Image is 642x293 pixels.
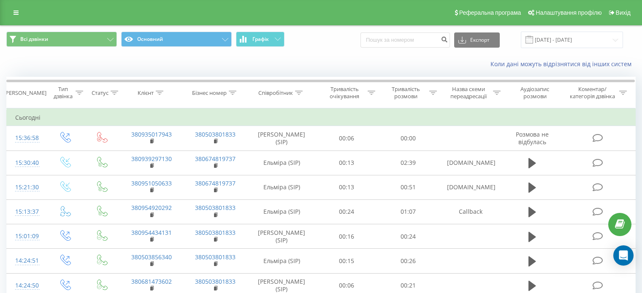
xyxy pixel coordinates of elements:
[316,175,377,199] td: 00:13
[439,151,502,175] td: [DOMAIN_NAME]
[377,199,439,224] td: 01:07
[247,151,316,175] td: Ельміра (SIP)
[236,32,284,47] button: Графік
[7,109,636,126] td: Сьогодні
[131,228,172,237] a: 380954434131
[195,277,236,285] a: 380503801833
[316,224,377,249] td: 00:16
[15,253,38,269] div: 14:24:51
[53,86,73,100] div: Тип дзвінка
[138,89,154,97] div: Клієнт
[15,228,38,245] div: 15:01:09
[4,89,46,97] div: [PERSON_NAME]
[247,224,316,249] td: [PERSON_NAME] (SIP)
[377,175,439,199] td: 00:51
[613,245,634,266] div: Open Intercom Messenger
[377,249,439,273] td: 00:26
[6,32,117,47] button: Всі дзвінки
[131,277,172,285] a: 380681473602
[447,86,491,100] div: Назва схеми переадресації
[92,89,108,97] div: Статус
[15,155,38,171] div: 15:30:40
[192,89,227,97] div: Бізнес номер
[316,126,377,151] td: 00:06
[377,151,439,175] td: 02:39
[131,155,172,163] a: 380939297130
[195,204,236,212] a: 380503801833
[459,9,521,16] span: Реферальна програма
[247,175,316,199] td: Ельміра (SIP)
[454,32,500,48] button: Експорт
[131,253,172,261] a: 380503856340
[377,224,439,249] td: 00:24
[15,204,38,220] div: 15:13:37
[316,151,377,175] td: 00:13
[490,60,636,68] a: Коли дані можуть відрізнятися вiд інших систем
[258,89,293,97] div: Співробітник
[516,130,549,146] span: Розмова не відбулась
[439,199,502,224] td: Callback
[616,9,631,16] span: Вихід
[247,199,316,224] td: Ельміра (SIP)
[316,249,377,273] td: 00:15
[195,253,236,261] a: 380503801833
[131,204,172,212] a: 380954920292
[131,130,172,138] a: 380935017943
[15,130,38,146] div: 15:36:58
[324,86,366,100] div: Тривалість очікування
[360,32,450,48] input: Пошук за номером
[247,126,316,151] td: [PERSON_NAME] (SIP)
[536,9,601,16] span: Налаштування профілю
[195,130,236,138] a: 380503801833
[377,126,439,151] td: 00:00
[568,86,617,100] div: Коментар/категорія дзвінка
[20,36,48,43] span: Всі дзвінки
[195,155,236,163] a: 380674819737
[385,86,427,100] div: Тривалість розмови
[195,179,236,187] a: 380674819737
[439,175,502,199] td: [DOMAIN_NAME]
[131,179,172,187] a: 380951050633
[15,179,38,196] div: 15:21:30
[510,86,560,100] div: Аудіозапис розмови
[252,36,269,42] span: Графік
[316,199,377,224] td: 00:24
[247,249,316,273] td: Ельміра (SIP)
[195,228,236,237] a: 380503801833
[121,32,232,47] button: Основний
